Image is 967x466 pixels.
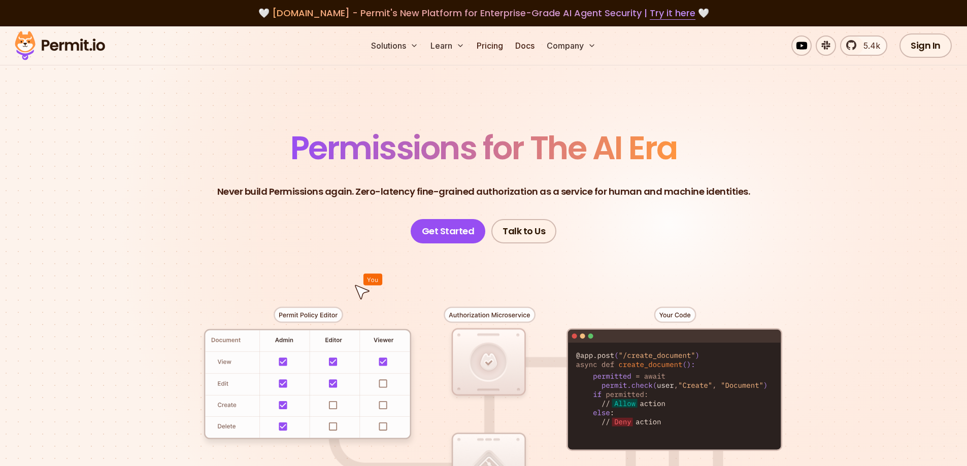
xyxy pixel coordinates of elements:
[857,40,880,52] span: 5.4k
[10,28,110,63] img: Permit logo
[840,35,887,56] a: 5.4k
[543,35,600,56] button: Company
[411,219,486,243] a: Get Started
[217,185,750,199] p: Never build Permissions again. Zero-latency fine-grained authorization as a service for human and...
[367,35,422,56] button: Solutions
[511,35,539,56] a: Docs
[426,35,469,56] button: Learn
[491,219,556,243] a: Talk to Us
[650,7,695,20] a: Try it here
[272,7,695,19] span: [DOMAIN_NAME] - Permit's New Platform for Enterprise-Grade AI Agent Security |
[899,33,952,58] a: Sign In
[290,125,677,170] span: Permissions for The AI Era
[473,35,507,56] a: Pricing
[24,6,943,20] div: 🤍 🤍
